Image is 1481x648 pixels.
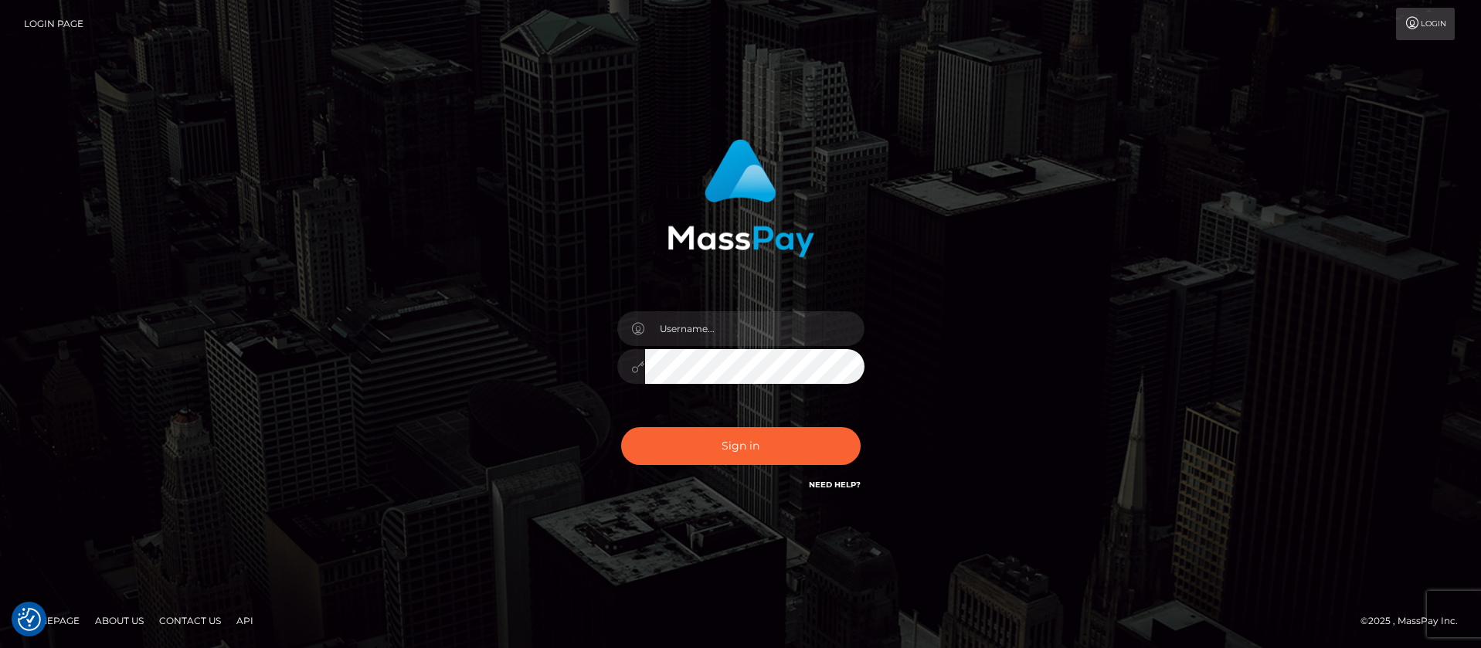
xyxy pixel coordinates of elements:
a: Login [1396,8,1455,40]
div: © 2025 , MassPay Inc. [1360,612,1469,629]
input: Username... [645,311,864,346]
button: Consent Preferences [18,608,41,631]
img: Revisit consent button [18,608,41,631]
button: Sign in [621,427,861,465]
img: MassPay Login [667,139,814,257]
a: Need Help? [809,480,861,490]
a: About Us [89,609,150,633]
a: Contact Us [153,609,227,633]
a: API [230,609,260,633]
a: Login Page [24,8,83,40]
a: Homepage [17,609,86,633]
